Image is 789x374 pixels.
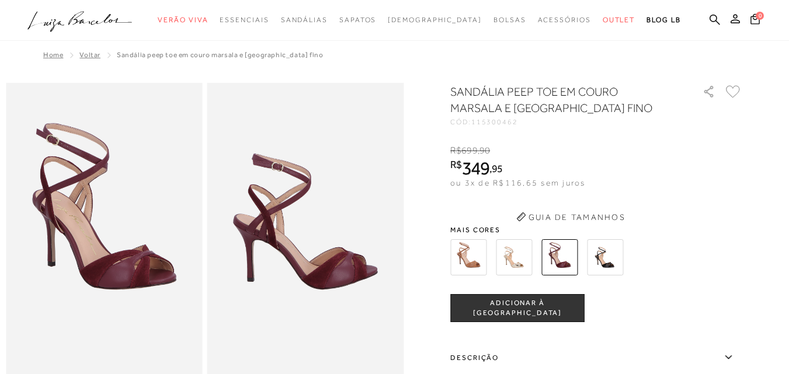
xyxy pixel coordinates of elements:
[462,158,489,179] span: 349
[587,239,623,275] img: SANDÁLIA PEEP TOE EM COURO PRETO E SALTO ALTO FINO
[756,12,764,20] span: 0
[450,118,684,125] div: CÓD:
[538,16,591,24] span: Acessórios
[450,83,669,116] h1: SANDÁLIA PEEP TOE EM COURO MARSALA E [GEOGRAPHIC_DATA] FINO
[388,9,482,31] a: noSubCategoriesText
[158,9,208,31] a: categoryNavScreenReaderText
[220,16,269,24] span: Essenciais
[450,145,461,156] i: R$
[541,239,578,275] img: SANDÁLIA PEEP TOE EM COURO MARSALA E SALTO ALTO FINO
[478,145,491,156] i: ,
[603,9,635,31] a: categoryNavScreenReaderText
[493,16,526,24] span: Bolsas
[603,16,635,24] span: Outlet
[339,16,376,24] span: Sapatos
[496,239,532,275] img: SANDÁLIA PEEP TOE EM COURO CROCO DOURADO E SALTO ALTO FINO
[451,298,584,319] span: ADICIONAR À [GEOGRAPHIC_DATA]
[512,208,629,226] button: Guia de Tamanhos
[747,13,763,29] button: 0
[158,16,208,24] span: Verão Viva
[450,226,742,233] span: Mais cores
[479,145,490,156] span: 90
[388,16,482,24] span: [DEMOGRAPHIC_DATA]
[492,162,503,174] span: 95
[461,145,477,156] span: 699
[117,51,323,59] span: SANDÁLIA PEEP TOE EM COURO MARSALA E [GEOGRAPHIC_DATA] FINO
[450,294,585,322] button: ADICIONAR À [GEOGRAPHIC_DATA]
[281,16,328,24] span: Sandálias
[493,9,526,31] a: categoryNavScreenReaderText
[538,9,591,31] a: categoryNavScreenReaderText
[450,239,486,275] img: SANDÁLIA PEEP TOE EM COURO CARAMELO E SALTO ALTO FINO
[79,51,100,59] a: Voltar
[450,178,585,187] span: ou 3x de R$116,65 sem juros
[489,163,503,174] i: ,
[471,118,518,126] span: 115300462
[647,9,680,31] a: BLOG LB
[220,9,269,31] a: categoryNavScreenReaderText
[647,16,680,24] span: BLOG LB
[450,159,462,170] i: R$
[339,9,376,31] a: categoryNavScreenReaderText
[281,9,328,31] a: categoryNavScreenReaderText
[43,51,63,59] a: Home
